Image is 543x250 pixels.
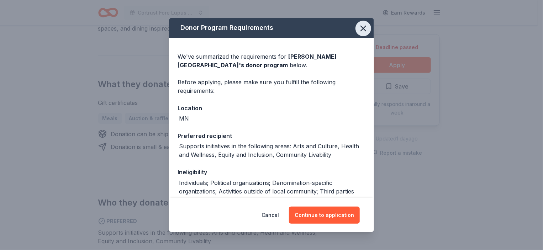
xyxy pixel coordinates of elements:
[179,114,189,123] div: MN
[169,18,374,38] div: Donor Program Requirements
[262,207,279,224] button: Cancel
[289,207,360,224] button: Continue to application
[178,131,365,140] div: Preferred recipient
[179,142,365,159] div: Supports initiatives in the following areas: Arts and Culture, Health and Wellness, Equity and In...
[178,78,365,95] div: Before applying, please make sure you fulfill the following requirements:
[178,52,365,69] div: We've summarized the requirements for below.
[179,179,365,204] div: Individuals; Political organizations; Denomination-specific organizations; Activities outside of ...
[178,167,365,177] div: Ineligibility
[178,103,365,113] div: Location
